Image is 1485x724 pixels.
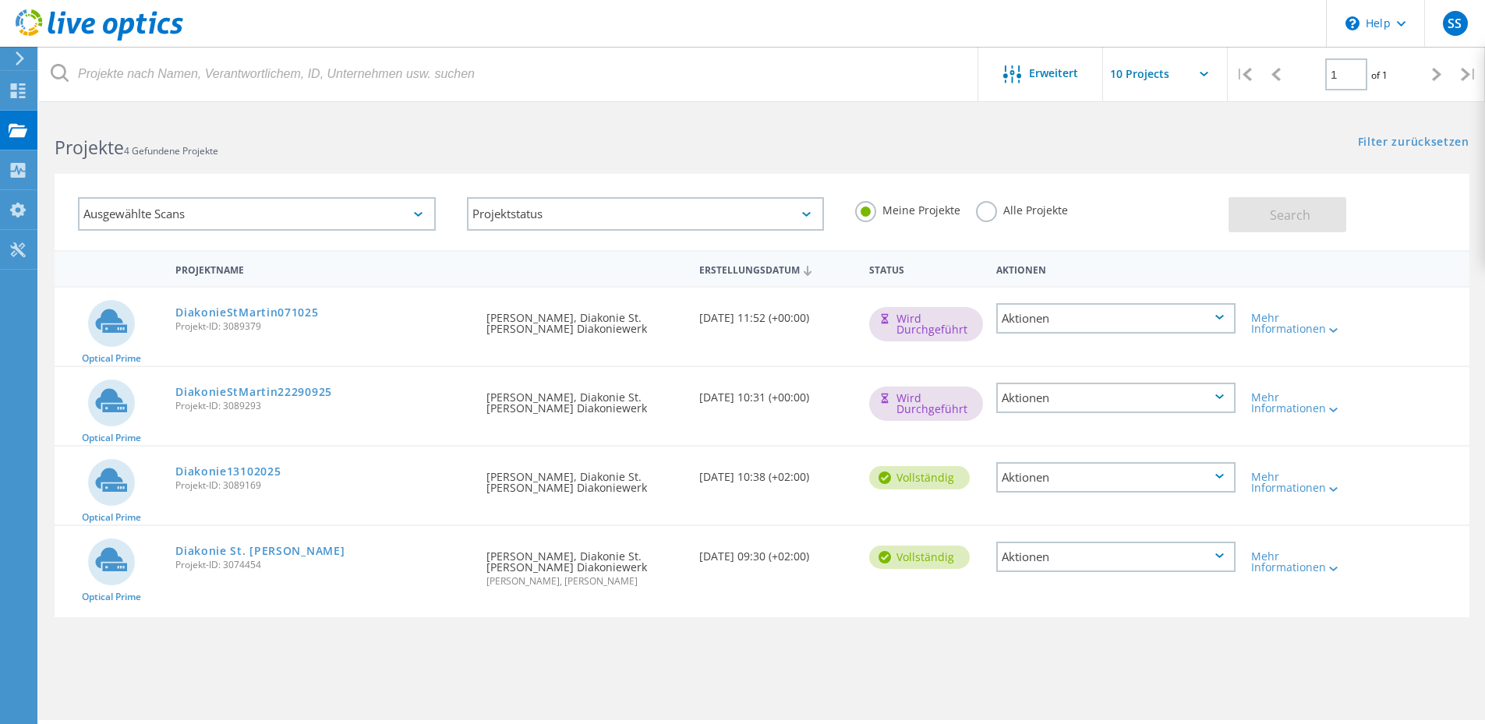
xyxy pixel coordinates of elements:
[855,201,960,216] label: Meine Projekte
[691,526,861,577] div: [DATE] 09:30 (+02:00)
[16,33,183,44] a: Live Optics Dashboard
[479,447,691,509] div: [PERSON_NAME], Diakonie St. [PERSON_NAME] Diakoniewerk
[1229,197,1346,232] button: Search
[175,387,332,397] a: DiakonieStMartin22290925
[996,303,1236,334] div: Aktionen
[175,560,471,570] span: Projekt-ID: 3074454
[124,144,218,157] span: 4 Gefundene Projekte
[39,47,979,101] input: Projekte nach Namen, Verantwortlichem, ID, Unternehmen usw. suchen
[1345,16,1359,30] svg: \n
[175,481,471,490] span: Projekt-ID: 3089169
[996,462,1236,493] div: Aktionen
[479,288,691,350] div: [PERSON_NAME], Diakonie St. [PERSON_NAME] Diakoniewerk
[1251,551,1349,573] div: Mehr Informationen
[1371,69,1388,82] span: of 1
[82,592,141,602] span: Optical Prime
[1453,47,1485,102] div: |
[1358,136,1469,150] a: Filter zurücksetzen
[869,546,970,569] div: vollständig
[168,254,479,283] div: Projektname
[861,254,988,283] div: Status
[691,288,861,339] div: [DATE] 11:52 (+00:00)
[996,542,1236,572] div: Aktionen
[988,254,1243,283] div: Aktionen
[976,201,1068,216] label: Alle Projekte
[1251,392,1349,414] div: Mehr Informationen
[82,354,141,363] span: Optical Prime
[486,577,683,586] span: [PERSON_NAME], [PERSON_NAME]
[1029,68,1078,79] span: Erweitert
[55,135,124,160] b: Projekte
[1251,313,1349,334] div: Mehr Informationen
[82,513,141,522] span: Optical Prime
[82,433,141,443] span: Optical Prime
[175,546,345,556] a: Diakonie St. [PERSON_NAME]
[1448,17,1462,30] span: SS
[869,387,983,421] div: Wird durchgeführt
[996,383,1236,413] div: Aktionen
[479,367,691,429] div: [PERSON_NAME], Diakonie St. [PERSON_NAME] Diakoniewerk
[467,197,825,231] div: Projektstatus
[1270,207,1310,224] span: Search
[1228,47,1260,102] div: |
[175,401,471,411] span: Projekt-ID: 3089293
[691,447,861,498] div: [DATE] 10:38 (+02:00)
[691,367,861,419] div: [DATE] 10:31 (+00:00)
[691,254,861,284] div: Erstellungsdatum
[869,307,983,341] div: Wird durchgeführt
[869,466,970,489] div: vollständig
[175,307,318,318] a: DiakonieStMartin071025
[1251,471,1349,493] div: Mehr Informationen
[175,466,281,477] a: Diakonie13102025
[175,322,471,331] span: Projekt-ID: 3089379
[78,197,436,231] div: Ausgewählte Scans
[479,526,691,602] div: [PERSON_NAME], Diakonie St. [PERSON_NAME] Diakoniewerk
